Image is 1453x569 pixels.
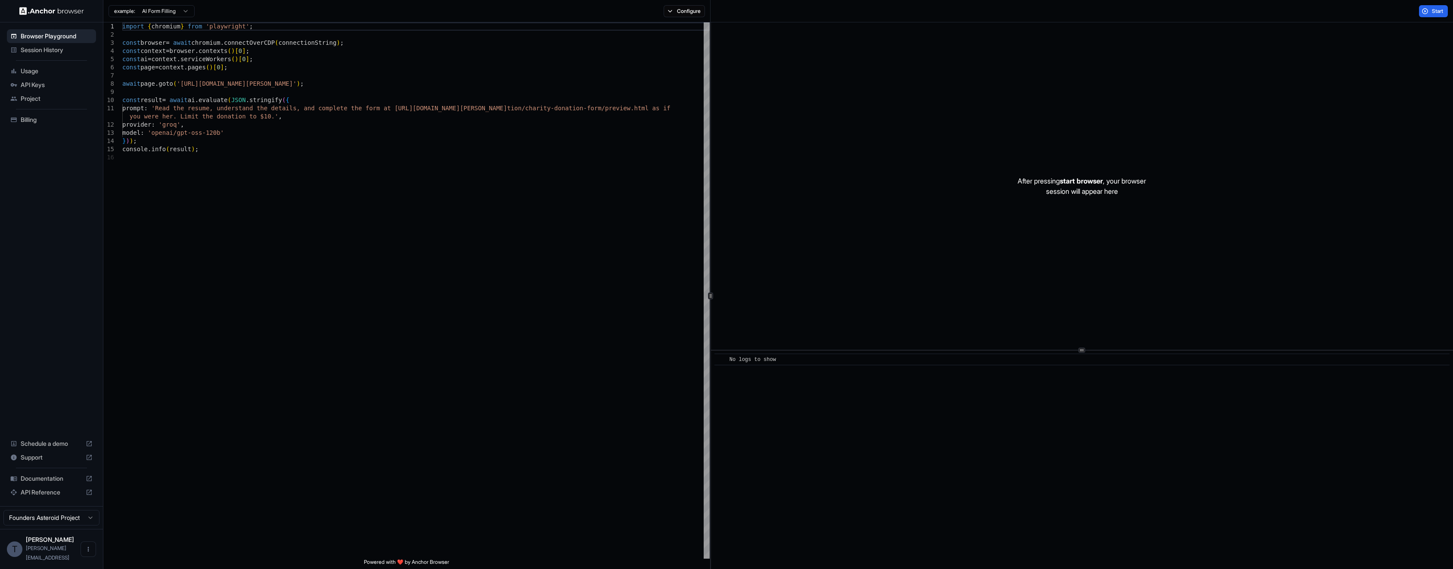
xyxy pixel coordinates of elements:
[719,355,723,364] span: ​
[21,115,93,124] span: Billing
[278,113,282,120] span: ,
[199,96,227,103] span: evaluate
[122,80,140,87] span: await
[220,39,224,46] span: .
[122,129,140,136] span: model
[122,105,144,112] span: prompt
[140,129,144,136] span: :
[7,485,96,499] div: API Reference
[158,80,173,87] span: goto
[7,437,96,451] div: Schedule a demo
[148,146,151,152] span: .
[122,39,140,46] span: const
[130,113,279,120] span: you were her. Limit the donation to $10.'
[7,29,96,43] div: Browser Playground
[1419,5,1448,17] button: Start
[7,541,22,557] div: T
[249,56,253,62] span: ;
[140,47,166,54] span: context
[7,64,96,78] div: Usage
[21,94,93,103] span: Project
[7,78,96,92] div: API Keys
[144,105,148,112] span: :
[103,31,114,39] div: 2
[148,23,151,30] span: {
[228,96,231,103] span: (
[130,137,133,144] span: )
[103,39,114,47] div: 3
[1018,176,1146,196] p: After pressing , your browser session will appear here
[224,64,227,71] span: ;
[103,96,114,104] div: 10
[21,67,93,75] span: Usage
[333,105,507,112] span: lete the form at [URL][DOMAIN_NAME][PERSON_NAME]
[235,56,238,62] span: )
[180,23,184,30] span: }
[217,64,220,71] span: 0
[195,47,199,54] span: .
[199,47,227,54] span: contexts
[151,56,177,62] span: context
[26,536,74,543] span: Tom Diacono
[231,47,235,54] span: )
[103,47,114,55] div: 4
[730,357,776,363] span: No logs to show
[122,121,151,128] span: provider
[188,64,206,71] span: pages
[140,80,155,87] span: page
[242,47,245,54] span: ]
[166,47,169,54] span: =
[140,64,155,71] span: page
[103,72,114,80] div: 7
[507,105,670,112] span: tion/charity-donation-form/preview.html as if
[103,63,114,72] div: 6
[177,80,296,87] span: '[URL][DOMAIN_NAME][PERSON_NAME]'
[21,81,93,89] span: API Keys
[114,8,135,15] span: example:
[21,453,82,462] span: Support
[188,96,195,103] span: ai
[275,39,278,46] span: (
[249,96,282,103] span: stringify
[103,80,114,88] div: 8
[126,137,129,144] span: )
[242,56,245,62] span: 0
[148,129,224,136] span: 'openai/gpt-oss-120b'
[7,113,96,127] div: Billing
[300,80,304,87] span: ;
[103,22,114,31] div: 1
[180,56,231,62] span: serviceWorkers
[239,56,242,62] span: [
[239,47,242,54] span: 0
[166,146,169,152] span: (
[158,64,184,71] span: context
[103,137,114,145] div: 14
[364,559,449,569] span: Powered with ❤️ by Anchor Browser
[220,64,224,71] span: ]
[166,39,169,46] span: =
[170,96,188,103] span: await
[103,129,114,137] div: 13
[21,488,82,497] span: API Reference
[103,145,114,153] div: 15
[213,64,217,71] span: [
[279,39,337,46] span: connectionString
[170,47,195,54] span: browser
[231,96,246,103] span: JSON
[122,137,126,144] span: }
[122,146,148,152] span: console
[140,39,166,46] span: browser
[282,96,286,103] span: (
[21,474,82,483] span: Documentation
[122,64,140,71] span: const
[133,137,137,144] span: ;
[173,39,191,46] span: await
[7,451,96,464] div: Support
[286,96,289,103] span: {
[103,88,114,96] div: 9
[7,472,96,485] div: Documentation
[231,56,235,62] span: (
[297,80,300,87] span: )
[7,92,96,106] div: Project
[246,56,249,62] span: ]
